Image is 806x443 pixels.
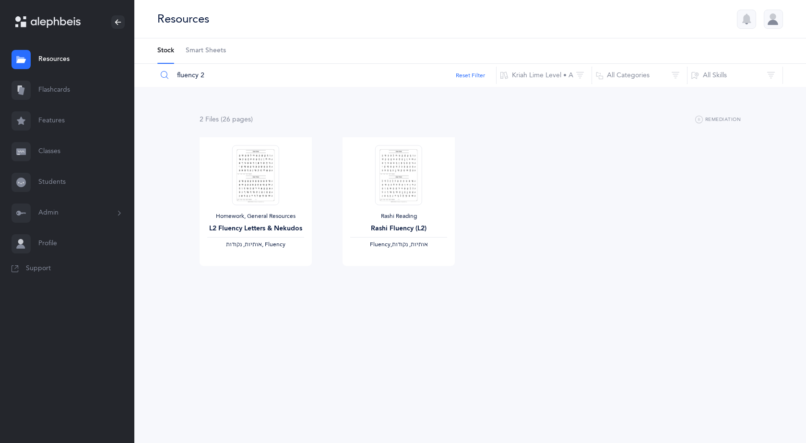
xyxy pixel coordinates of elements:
[392,241,428,248] span: ‫אותיות, נקודות‬
[350,224,447,234] div: Rashi Fluency (L2)
[496,64,592,87] button: Kriah Lime Level • A
[207,213,304,220] div: Homework, General Resources
[592,64,687,87] button: All Categories
[216,116,219,123] span: s
[186,46,226,56] span: Smart Sheets
[226,241,262,248] span: ‫אותיות, נקודות‬
[221,116,253,123] span: (26 page )
[157,64,497,87] input: Search Resources
[695,114,741,126] button: Remediation
[200,116,219,123] span: 2 File
[232,145,279,205] img: FluencyProgram-SpeedReading-L2_thumbnail_1736302935.png
[207,224,304,234] div: L2 Fluency Letters & Nekudos
[375,145,422,205] img: RashiFluency_Program_L2_thumbnail_1736303023.png
[248,116,251,123] span: s
[687,64,783,87] button: All Skills
[26,264,51,274] span: Support
[456,71,485,80] button: Reset Filter
[207,241,304,249] div: , Fluency
[157,11,209,27] div: Resources
[370,241,392,248] span: Fluency,
[350,213,447,220] div: Rashi Reading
